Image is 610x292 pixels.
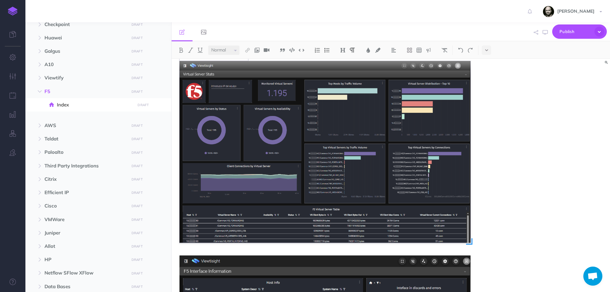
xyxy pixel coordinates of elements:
[44,216,125,223] span: VMWare
[129,270,145,277] button: DRAFT
[132,271,143,275] small: DRAFT
[340,48,346,53] img: Headings dropdown button
[132,177,143,181] small: DRAFT
[44,122,125,129] span: AWS
[178,48,184,53] img: Bold button
[44,61,125,68] span: A10
[289,48,295,52] img: Code block button
[132,124,143,128] small: DRAFT
[44,21,125,28] span: Checkpoint
[44,256,125,263] span: HP
[132,49,143,53] small: DRAFT
[552,24,607,39] button: Publish
[254,48,260,53] img: Add image button
[280,48,285,53] img: Blockquote button
[559,27,591,37] span: Publish
[138,103,149,107] small: DRAFT
[44,242,125,250] span: Allot
[44,269,125,277] span: Netflow SFlow XFlow
[132,151,143,155] small: DRAFT
[129,283,145,290] button: DRAFT
[44,88,125,95] span: F5
[132,137,143,141] small: DRAFT
[44,148,125,156] span: Paloalto
[44,202,125,210] span: Cisco
[129,74,145,82] button: DRAFT
[132,204,143,208] small: DRAFT
[365,48,371,53] img: Text color button
[129,61,145,68] button: DRAFT
[416,48,422,53] img: Create table button
[315,48,320,53] img: Ordered list button
[135,101,151,109] button: DRAFT
[426,48,431,53] img: Callout dropdown menu button
[129,88,145,95] button: DRAFT
[132,76,143,80] small: DRAFT
[467,48,473,53] img: Redo
[44,135,125,143] span: Teldat
[132,36,143,40] small: DRAFT
[129,189,145,196] button: DRAFT
[188,48,193,53] img: Italic button
[132,63,143,67] small: DRAFT
[57,101,133,109] span: Index
[543,6,554,17] img: fYsxTL7xyiRwVNfLOwtv2ERfMyxBnxhkboQPdXU4.jpeg
[44,34,125,42] span: Huawei
[129,21,145,28] button: DRAFT
[129,162,145,170] button: DRAFT
[129,256,145,263] button: DRAFT
[44,283,125,290] span: Data Bases
[264,48,269,53] img: Add video button
[129,34,145,42] button: DRAFT
[129,135,145,143] button: DRAFT
[349,48,355,53] img: Paragraph button
[44,229,125,237] span: Juniper
[132,231,143,235] small: DRAFT
[132,164,143,168] small: DRAFT
[458,48,464,53] img: Undo
[129,229,145,237] button: DRAFT
[132,218,143,222] small: DRAFT
[129,243,145,250] button: DRAFT
[132,285,143,289] small: DRAFT
[132,258,143,262] small: DRAFT
[129,216,145,223] button: DRAFT
[44,175,125,183] span: Citrix
[299,48,304,52] img: Inline code button
[180,61,471,243] img: mq9temeY1L26YUrhktgR.png
[197,48,203,53] img: Underline button
[129,48,145,55] button: DRAFT
[391,48,396,53] img: Alignment dropdown menu button
[245,48,250,53] img: Link button
[8,7,17,16] img: logo-mark.svg
[44,74,125,82] span: Viewtify
[132,23,143,27] small: DRAFT
[583,267,602,286] div: Chat abierto
[132,90,143,94] small: DRAFT
[375,48,381,53] img: Text background color button
[44,189,125,196] span: Efficient IP
[129,122,145,129] button: DRAFT
[442,48,447,53] img: Clear styles button
[44,47,125,55] span: Galgus
[132,244,143,248] small: DRAFT
[129,149,145,156] button: DRAFT
[324,48,330,53] img: Unordered list button
[554,8,598,14] span: [PERSON_NAME]
[44,162,125,170] span: Third Party Integrations
[129,202,145,210] button: DRAFT
[129,176,145,183] button: DRAFT
[132,191,143,195] small: DRAFT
